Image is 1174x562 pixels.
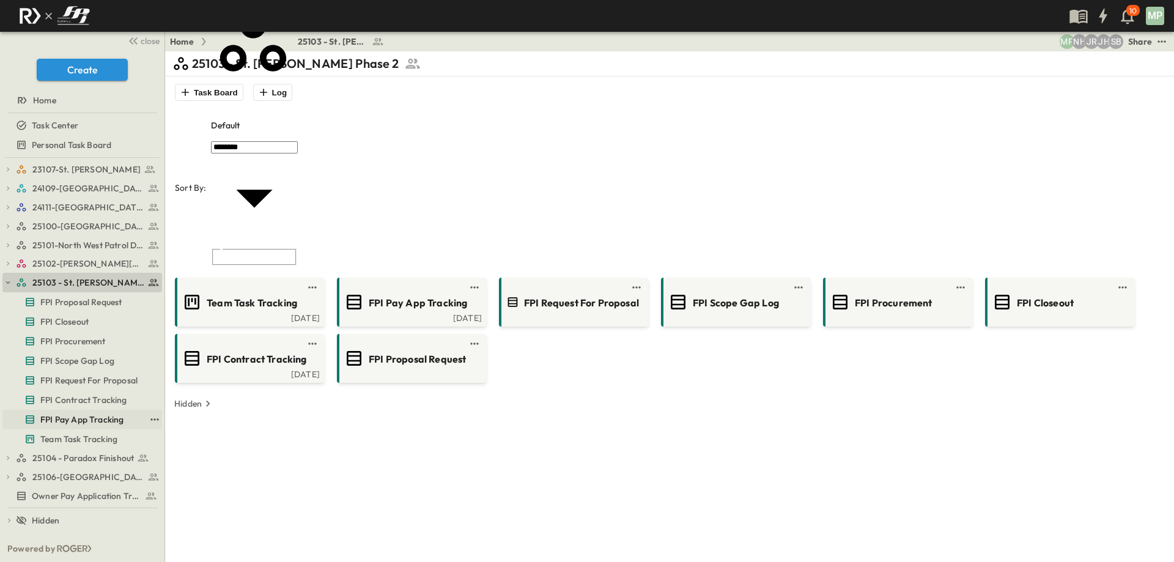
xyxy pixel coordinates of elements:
span: Home [33,94,56,106]
p: 10 [1129,6,1137,16]
a: 25106-St. Andrews Parking Lot [16,468,160,486]
div: Default [211,111,298,140]
span: 25103 - St. [PERSON_NAME] Phase 2 [32,276,144,289]
div: Jose Hurtado (jhurtado@fpibuilders.com) [1096,34,1111,49]
a: FPI Procurement [2,333,160,350]
div: FPI Contract Trackingtest [2,390,162,410]
span: FPI Procurement [855,296,932,310]
a: FPI Scope Gap Log [663,292,806,312]
div: FPI Proposal Requesttest [2,292,162,312]
a: 25101-North West Patrol Division [16,237,160,254]
span: 25104 - Paradox Finishout [32,452,134,464]
button: test [305,336,320,351]
a: 24109-St. Teresa of Calcutta Parish Hall [16,180,160,197]
a: Home [2,92,160,109]
div: Sterling Barnett (sterling@fpibuilders.com) [1109,34,1123,49]
a: FPI Proposal Request [2,294,160,311]
button: test [1154,34,1169,49]
span: 24111-[GEOGRAPHIC_DATA] [32,201,144,213]
div: MP [1146,7,1164,25]
a: 25102-Christ The Redeemer Anglican Church [16,255,160,272]
a: FPI Procurement [825,292,968,312]
div: Team Task Trackingtest [2,429,162,449]
span: 23107-St. [PERSON_NAME] [32,163,141,176]
span: 25100-Vanguard Prep School [32,220,144,232]
div: 25102-Christ The Redeemer Anglican Churchtest [2,254,162,273]
div: 25106-St. Andrews Parking Lottest [2,467,162,487]
a: 24111-[GEOGRAPHIC_DATA] [16,199,160,216]
span: FPI Proposal Request [369,352,466,366]
span: 25103 - St. [PERSON_NAME] Phase 2 [298,35,367,48]
p: Hidden [174,397,202,410]
a: [DATE] [177,368,320,378]
div: 25101-North West Patrol Divisiontest [2,235,162,255]
a: [DATE] [339,312,482,322]
button: test [305,280,320,295]
a: Task Center [2,117,160,134]
div: Jayden Ramirez (jramirez@fpibuilders.com) [1084,34,1099,49]
div: 23107-St. [PERSON_NAME]test [2,160,162,179]
span: FPI Contract Tracking [40,394,127,406]
p: 25103 - St. [PERSON_NAME] Phase 2 [192,55,399,72]
div: FPI Closeouttest [2,312,162,331]
a: Personal Task Board [2,136,160,153]
button: Task Board [175,84,243,101]
a: Team Task Tracking [2,431,160,448]
span: Owner Pay Application Tracking [32,490,140,502]
button: test [791,280,806,295]
button: Log [253,84,292,101]
span: Hidden [32,514,59,527]
a: FPI Proposal Request [339,349,482,368]
a: 23107-St. [PERSON_NAME] [16,161,160,178]
div: FPI Procurementtest [2,331,162,351]
div: Share [1128,35,1152,48]
span: 25102-Christ The Redeemer Anglican Church [32,257,144,270]
div: FPI Pay App Trackingtest [2,410,162,429]
span: FPI Pay App Tracking [369,296,467,310]
button: test [1115,280,1130,295]
span: FPI Request For Proposal [524,296,639,310]
span: FPI Scope Gap Log [40,355,114,367]
span: 25101-North West Patrol Division [32,239,144,251]
p: Default [211,119,240,131]
a: 25100-Vanguard Prep School [16,218,160,235]
a: FPI Scope Gap Log [2,352,160,369]
button: test [953,280,968,295]
span: Personal Task Board [32,139,111,151]
a: FPI Request For Proposal [2,372,160,389]
div: 24109-St. Teresa of Calcutta Parish Halltest [2,179,162,198]
div: Personal Task Boardtest [2,135,162,155]
div: 25100-Vanguard Prep Schooltest [2,216,162,236]
button: test [629,280,644,295]
a: FPI Closeout [2,313,160,330]
a: FPI Pay App Tracking [2,411,145,428]
div: Monica Pruteanu (mpruteanu@fpibuilders.com) [1060,34,1074,49]
nav: breadcrumbs [170,2,391,81]
button: MP [1145,6,1165,26]
a: 25104 - Paradox Finishout [16,449,160,467]
div: 25103 - St. [PERSON_NAME] Phase 2test [2,273,162,292]
span: 25106-St. Andrews Parking Lot [32,471,144,483]
span: FPI Pay App Tracking [40,413,124,426]
span: FPI Contract Tracking [207,352,307,366]
span: close [141,35,160,47]
img: c8d7d1ed905e502e8f77bf7063faec64e13b34fdb1f2bdd94b0e311fc34f8000.png [15,3,94,29]
a: FPI Contract Tracking [177,349,320,368]
div: FPI Scope Gap Logtest [2,351,162,371]
span: Team Task Tracking [40,433,117,445]
span: Team Task Tracking [207,296,297,310]
a: Home [170,35,194,48]
a: Team Task Tracking [177,292,320,312]
button: close [123,32,162,49]
a: Owner Pay Application Tracking [2,487,160,505]
span: FPI Procurement [40,335,106,347]
a: [DATE] [177,312,320,322]
span: Task Center [32,119,78,131]
span: FPI Proposal Request [40,296,122,308]
span: FPI Closeout [40,316,89,328]
span: FPI Scope Gap Log [693,296,779,310]
a: 25103 - St. [PERSON_NAME] Phase 2 [16,274,160,291]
